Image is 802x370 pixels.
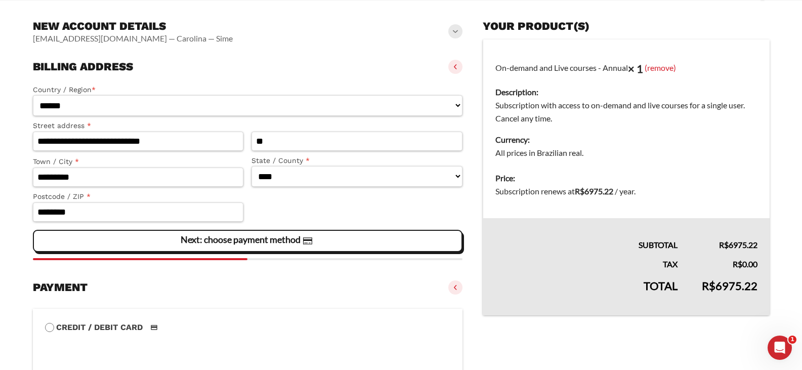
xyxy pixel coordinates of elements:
[575,186,613,196] bdi: 6975.22
[719,240,757,250] bdi: 6975.22
[45,321,451,334] label: Credit / Debit Card
[145,321,163,334] img: Credit / Debit Card
[483,252,690,271] th: Tax
[702,279,757,293] bdi: 6975.22
[495,133,757,146] dt: Currency:
[645,62,676,72] a: (remove)
[33,84,463,96] label: Country / Region
[33,230,463,252] vaadin-button: Next: choose payment method
[788,336,796,344] span: 1
[575,186,584,196] span: R$
[495,146,757,159] dd: All prices in Brazilian real.
[33,33,233,44] vaadin-horizontal-layout: [EMAIL_ADDRESS][DOMAIN_NAME] — Carolina — Sime
[702,279,715,293] span: R$
[33,280,88,295] h3: Payment
[251,155,462,167] label: State / County
[33,120,244,132] label: Street address
[33,60,133,74] h3: Billing address
[33,19,233,33] h3: New account details
[45,323,54,332] input: Credit / Debit CardCredit / Debit Card
[733,259,757,269] bdi: 0.00
[33,156,244,168] label: Town / City
[483,271,690,315] th: Total
[628,62,643,75] strong: × 1
[33,191,244,202] label: Postcode / ZIP
[768,336,792,360] iframe: Intercom live chat
[495,86,757,99] dt: Description:
[495,99,757,125] dd: Subscription with access to on-demand and live courses for a single user. Cancel any time.
[495,186,636,196] span: Subscription renews at .
[733,259,742,269] span: R$
[719,240,729,250] span: R$
[483,218,690,252] th: Subtotal
[495,172,757,185] dt: Price:
[483,39,770,166] td: On-demand and Live courses - Annual
[615,186,634,196] span: / year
